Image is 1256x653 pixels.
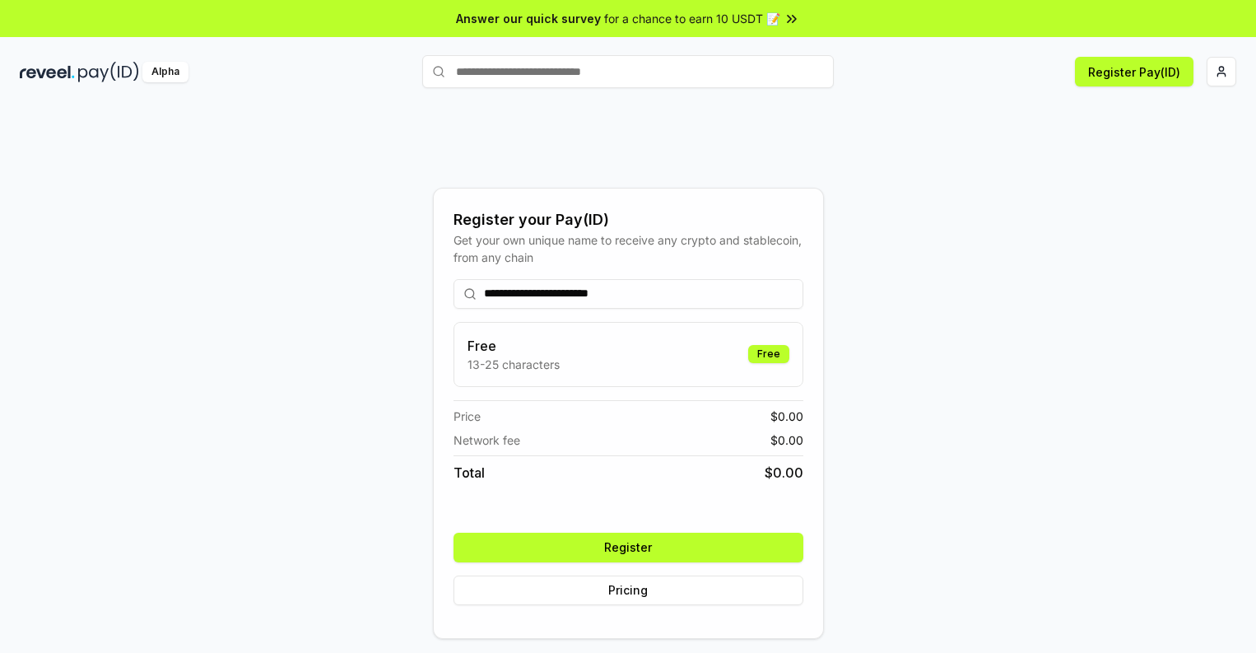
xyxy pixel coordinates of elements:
[454,408,481,425] span: Price
[765,463,803,483] span: $ 0.00
[748,345,789,363] div: Free
[770,408,803,425] span: $ 0.00
[20,62,75,82] img: reveel_dark
[604,10,780,27] span: for a chance to earn 10 USDT 📝
[1075,57,1193,86] button: Register Pay(ID)
[454,463,485,483] span: Total
[456,10,601,27] span: Answer our quick survey
[468,356,560,373] p: 13-25 characters
[454,576,803,605] button: Pricing
[468,336,560,356] h3: Free
[454,533,803,562] button: Register
[454,208,803,231] div: Register your Pay(ID)
[454,431,520,449] span: Network fee
[770,431,803,449] span: $ 0.00
[78,62,139,82] img: pay_id
[142,62,188,82] div: Alpha
[454,231,803,266] div: Get your own unique name to receive any crypto and stablecoin, from any chain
